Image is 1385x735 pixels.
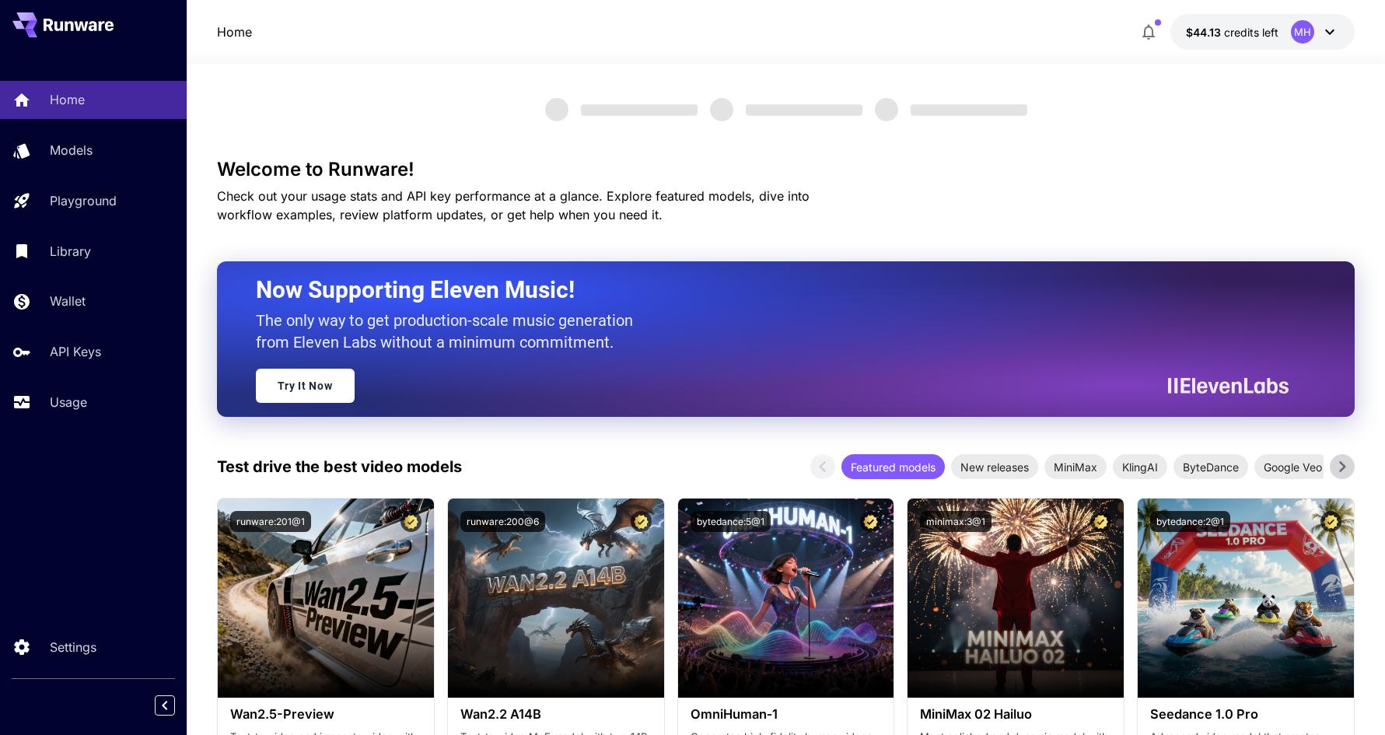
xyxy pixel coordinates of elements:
[691,511,771,532] button: bytedance:5@1
[50,638,96,656] p: Settings
[218,499,434,698] img: alt
[50,141,93,159] p: Models
[217,455,462,478] p: Test drive the best video models
[1044,459,1107,475] span: MiniMax
[217,23,252,41] nav: breadcrumb
[50,242,91,261] p: Library
[908,499,1124,698] img: alt
[460,511,545,532] button: runware:200@6
[1150,511,1230,532] button: bytedance:2@1
[230,511,311,532] button: runware:201@1
[1113,459,1167,475] span: KlingAI
[1224,26,1278,39] span: credits left
[841,459,945,475] span: Featured models
[155,695,175,716] button: Collapse sidebar
[256,275,1278,305] h2: Now Supporting Eleven Music!
[1173,454,1248,479] div: ByteDance
[256,310,645,353] p: The only way to get production-scale music generation from Eleven Labs without a minimum commitment.
[230,707,421,722] h3: Wan2.5-Preview
[1138,499,1354,698] img: alt
[1173,459,1248,475] span: ByteDance
[691,707,882,722] h3: OmniHuman‑1
[678,499,894,698] img: alt
[1044,454,1107,479] div: MiniMax
[1186,24,1278,40] div: $44.12674
[1150,707,1341,722] h3: Seedance 1.0 Pro
[631,511,652,532] button: Certified Model – Vetted for best performance and includes a commercial license.
[50,191,117,210] p: Playground
[951,459,1038,475] span: New releases
[217,23,252,41] a: Home
[841,454,945,479] div: Featured models
[460,707,652,722] h3: Wan2.2 A14B
[166,691,187,719] div: Collapse sidebar
[860,511,881,532] button: Certified Model – Vetted for best performance and includes a commercial license.
[1254,454,1331,479] div: Google Veo
[400,511,421,532] button: Certified Model – Vetted for best performance and includes a commercial license.
[256,369,355,403] a: Try It Now
[1113,454,1167,479] div: KlingAI
[1291,20,1314,44] div: MH
[50,342,101,361] p: API Keys
[217,188,810,222] span: Check out your usage stats and API key performance at a glance. Explore featured models, dive int...
[1090,511,1111,532] button: Certified Model – Vetted for best performance and includes a commercial license.
[217,159,1355,180] h3: Welcome to Runware!
[951,454,1038,479] div: New releases
[920,707,1111,722] h3: MiniMax 02 Hailuo
[1170,14,1355,50] button: $44.12674MH
[50,292,86,310] p: Wallet
[920,511,992,532] button: minimax:3@1
[448,499,664,698] img: alt
[1254,459,1331,475] span: Google Veo
[50,90,85,109] p: Home
[1320,511,1341,532] button: Certified Model – Vetted for best performance and includes a commercial license.
[1186,26,1224,39] span: $44.13
[50,393,87,411] p: Usage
